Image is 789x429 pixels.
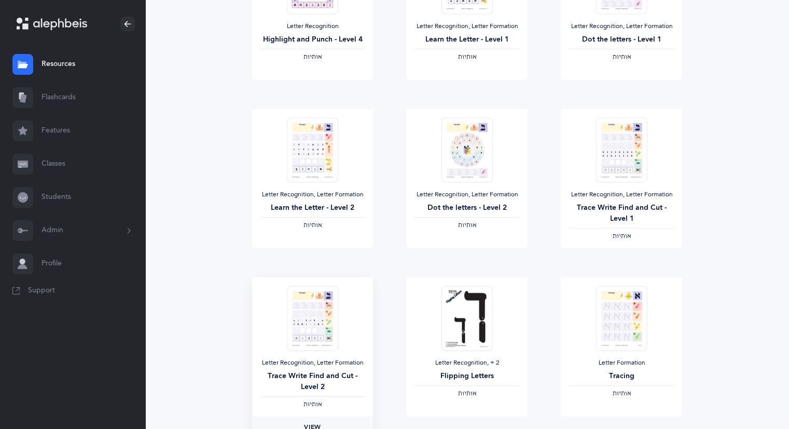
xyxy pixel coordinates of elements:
[260,22,365,31] div: Letter Recognition
[303,221,322,229] span: ‫אותיות‬
[612,390,631,397] span: ‫אותיות‬
[287,117,338,182] img: Learn_the_letter-L2.pdf_thumbnail_1587419620.png
[441,117,492,182] img: Dot_the_letters-L2.pdf_thumbnail_1587419470.png
[260,359,365,367] div: Letter Recognition, Letter Formation
[569,34,674,45] div: Dot the letters - Level 1
[569,371,674,382] div: Tracing
[414,34,519,45] div: Learn the Letter - Level 1
[569,22,674,31] div: Letter Recognition, Letter Formation
[458,390,476,397] span: ‫אותיות‬
[596,286,647,351] img: Tracing_thumbnail_1579053235.png
[612,232,631,239] span: ‫אותיות‬
[260,203,365,213] div: Learn the Letter - Level 2
[458,221,476,229] span: ‫אותיות‬
[569,203,674,224] div: Trace Write Find and Cut - Level 1
[596,117,647,182] img: Trace_Write_Find_and_Cut-L1.pdf_thumbnail_1587419750.png
[569,359,674,367] div: Letter Formation
[612,53,631,60] span: ‫אותיות‬
[260,371,365,393] div: Trace Write Find and Cut - Level 2
[414,191,519,199] div: Letter Recognition, Letter Formation
[458,53,476,60] span: ‫אותיות‬
[414,371,519,382] div: Flipping Letters
[441,286,492,351] img: Flipping_Letters_thumbnail_1704143166.png
[414,203,519,213] div: Dot the letters - Level 2
[303,53,322,60] span: ‫אותיות‬
[414,359,519,367] div: Letter Recognition‪, + 2‬
[260,34,365,45] div: Highlight and Punch - Level 4
[260,191,365,199] div: Letter Recognition, Letter Formation
[569,191,674,199] div: Letter Recognition, Letter Formation
[414,22,519,31] div: Letter Recognition, Letter Formation
[28,286,55,296] span: Support
[287,286,338,351] img: Trace_Write_Find_and_Cut-L2.pdf_thumbnail_1587419757.png
[303,400,322,408] span: ‫אותיות‬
